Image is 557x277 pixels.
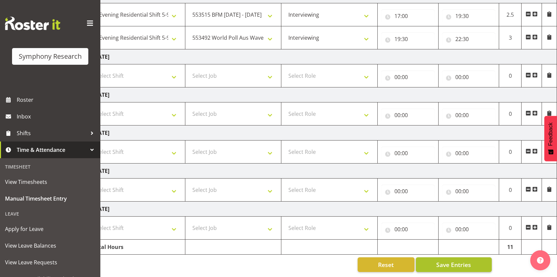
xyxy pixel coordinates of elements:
span: Inbox [17,111,97,121]
a: View Leave Balances [2,237,99,254]
td: 2.5 [499,3,522,26]
input: Click to select... [442,147,496,160]
input: Click to select... [381,108,435,122]
td: [DATE] [89,125,557,141]
button: Save Entries [416,257,492,272]
td: Total Hours [89,240,185,255]
td: 3 [499,26,522,49]
input: Click to select... [442,108,496,122]
input: Click to select... [381,223,435,236]
button: Reset [358,257,414,272]
input: Click to select... [442,70,496,84]
td: 0 [499,217,522,240]
span: Shifts [17,128,87,138]
a: View Timesheets [2,174,99,190]
td: 0 [499,141,522,164]
img: help-xxl-2.png [537,257,544,264]
input: Click to select... [442,9,496,23]
span: Manual Timesheet Entry [5,194,95,204]
input: Click to select... [442,223,496,236]
span: View Timesheets [5,177,95,187]
td: 11 [499,240,522,255]
input: Click to select... [442,32,496,46]
td: 0 [499,64,522,87]
span: Apply for Leave [5,224,95,234]
span: Reset [378,260,394,269]
input: Click to select... [381,185,435,198]
span: View Leave Balances [5,241,95,251]
div: Timesheet [2,160,99,174]
td: [DATE] [89,87,557,102]
input: Click to select... [381,70,435,84]
img: Rosterit website logo [5,17,60,30]
span: View Leave Requests [5,257,95,267]
input: Click to select... [381,147,435,160]
span: Time & Attendance [17,145,87,155]
span: Save Entries [436,260,471,269]
td: [DATE] [89,202,557,217]
input: Click to select... [381,32,435,46]
td: [DATE] [89,49,557,64]
span: Roster [17,95,97,105]
a: Apply for Leave [2,221,99,237]
input: Click to select... [442,185,496,198]
a: Manual Timesheet Entry [2,190,99,207]
button: Feedback - Show survey [544,116,557,161]
td: 0 [499,102,522,125]
a: View Leave Requests [2,254,99,271]
div: Leave [2,207,99,221]
div: Symphony Research [19,51,82,61]
td: 0 [499,179,522,202]
td: [DATE] [89,164,557,179]
span: Feedback [548,122,554,146]
input: Click to select... [381,9,435,23]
